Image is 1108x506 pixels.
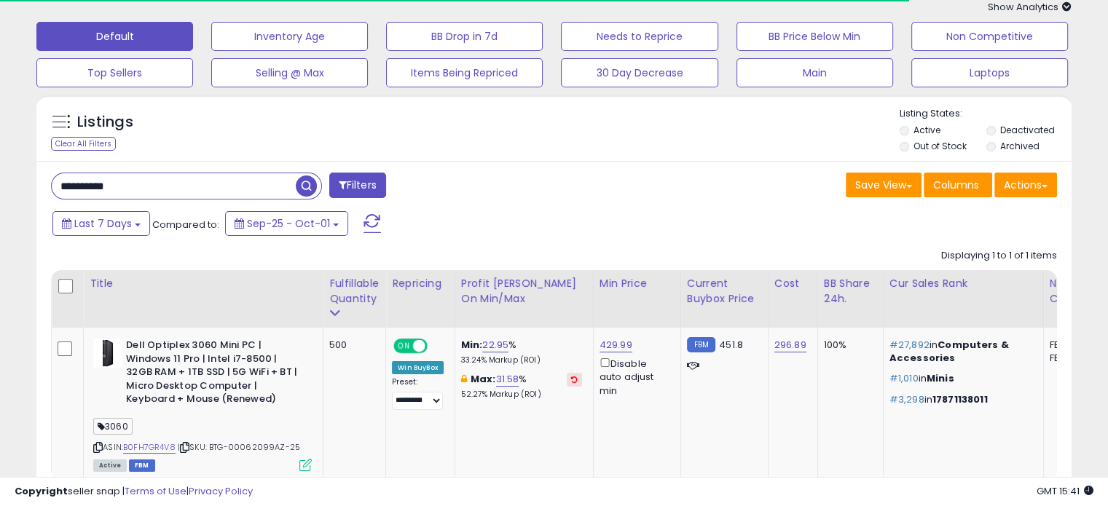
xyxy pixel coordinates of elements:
button: Last 7 Days [52,211,150,236]
span: Computers & Accessories [889,338,1009,365]
span: #1,010 [889,371,919,385]
div: Current Buybox Price [687,276,762,307]
button: Items Being Repriced [386,58,543,87]
strong: Copyright [15,484,68,498]
div: 500 [329,339,374,352]
div: Profit [PERSON_NAME] on Min/Max [461,276,587,307]
span: ON [395,340,413,352]
th: The percentage added to the cost of goods (COGS) that forms the calculator for Min & Max prices. [455,270,593,328]
button: Sep-25 - Oct-01 [225,211,348,236]
button: Default [36,22,193,51]
div: Title [90,276,317,291]
button: Actions [994,173,1057,197]
div: % [461,339,582,365]
a: 429.99 [600,338,632,352]
a: 296.89 [774,338,806,352]
button: Laptops [911,58,1068,87]
b: Max: [471,372,496,386]
div: seller snap | | [15,485,253,499]
button: 30 Day Decrease [561,58,718,87]
button: Save View [846,173,922,197]
p: 52.27% Markup (ROI) [461,390,582,400]
div: Min Price [600,276,675,291]
span: 451.8 [719,338,743,352]
div: Num of Comp. [1050,276,1103,307]
label: Out of Stock [913,140,967,152]
button: Top Sellers [36,58,193,87]
a: 31.58 [496,372,519,387]
p: Listing States: [900,107,1072,121]
div: BB Share 24h. [824,276,877,307]
button: Selling @ Max [211,58,368,87]
div: FBA: 0 [1050,339,1098,352]
p: 33.24% Markup (ROI) [461,355,582,365]
button: Main [736,58,893,87]
div: Preset: [392,377,444,410]
a: 22.95 [482,338,508,352]
small: FBM [687,337,715,352]
span: Columns [933,178,979,192]
div: Disable auto adjust min [600,355,669,398]
span: 3060 [93,418,133,435]
span: Sep-25 - Oct-01 [247,216,330,231]
p: in [889,372,1032,385]
button: Inventory Age [211,22,368,51]
img: 41JQ7dvF0BL._SL40_.jpg [93,339,122,368]
button: BB Drop in 7d [386,22,543,51]
span: #3,298 [889,392,924,406]
span: OFF [425,340,449,352]
div: 100% [824,339,872,352]
a: Terms of Use [125,484,186,498]
label: Deactivated [999,124,1054,136]
div: % [461,373,582,400]
div: Win BuyBox [392,361,444,374]
div: Fulfillable Quantity [329,276,380,307]
span: Last 7 Days [74,216,132,231]
div: Clear All Filters [51,137,116,151]
span: #27,892 [889,338,930,352]
span: 2025-10-15 15:41 GMT [1037,484,1093,498]
button: Non Competitive [911,22,1068,51]
p: in [889,339,1032,365]
button: Needs to Reprice [561,22,718,51]
div: Cur Sales Rank [889,276,1037,291]
span: Minis [927,371,954,385]
a: Privacy Policy [189,484,253,498]
div: FBM: 0 [1050,352,1098,365]
div: Cost [774,276,812,291]
span: | SKU: BTG-00062099AZ-25 [178,441,300,453]
span: All listings currently available for purchase on Amazon [93,459,127,472]
button: Columns [924,173,992,197]
span: FBM [129,459,155,472]
span: Compared to: [152,218,219,232]
a: B0FH7GR4V8 [123,441,176,454]
p: in [889,393,1032,406]
label: Archived [999,140,1039,152]
div: Displaying 1 to 1 of 1 items [941,249,1057,263]
span: 17871138011 [932,392,988,406]
b: Min: [461,338,483,352]
button: Filters [329,173,386,198]
div: Repricing [392,276,449,291]
button: BB Price Below Min [736,22,893,51]
label: Active [913,124,940,136]
b: Dell Optiplex 3060 Mini PC | Windows 11 Pro | Intel i7-8500 | 32GB RAM + 1TB SSD | 5G WiFi + BT |... [126,339,303,410]
h5: Listings [77,112,133,133]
